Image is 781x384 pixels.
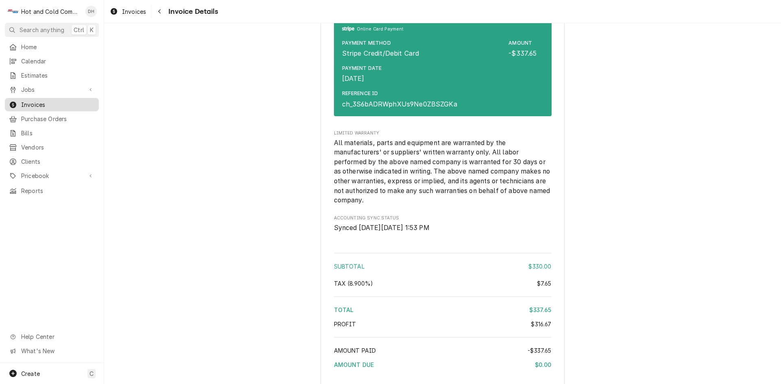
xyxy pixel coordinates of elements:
span: [4%] Georgia State [3%] Georgia, Fulton County [1.9%] Georgia, Atlanta City [334,280,373,287]
span: Purchase Orders [21,115,95,123]
div: Amount [508,39,532,47]
a: Invoices [5,98,99,111]
div: $337.65 [529,306,551,314]
div: Tax [334,279,552,288]
span: Invoices [21,100,95,109]
span: Amount Due [334,361,374,368]
div: Payment Date [342,65,382,72]
a: Purchase Orders [5,112,99,126]
a: Clients [5,155,99,168]
div: -$337.65 [528,346,551,355]
span: Help Center [21,332,94,341]
span: Search anything [20,26,64,34]
a: Go to Help Center [5,330,99,343]
div: Payment Method [342,39,391,47]
a: Reports [5,184,99,197]
a: Go to Jobs [5,83,99,96]
div: H [7,6,19,17]
span: Amount Paid [334,347,376,354]
a: Bills [5,126,99,140]
div: Subtotal [334,262,552,271]
div: [DATE] [342,74,364,83]
span: Accounting Sync Status [334,215,552,221]
button: Search anythingCtrlK [5,23,99,37]
div: Total [334,306,552,314]
div: Daryl Harris's Avatar [85,6,97,17]
span: LIMITED WARRANTY [334,138,552,205]
div: Profit [334,320,552,328]
button: Navigate back [153,5,166,18]
span: Online Card Payment [357,26,404,32]
span: Calendar [21,57,95,65]
div: $330.00 [528,262,551,271]
svg: Stripe [342,24,354,34]
div: DH [85,6,97,17]
div: Amount Due [334,360,552,369]
a: Invoices [107,5,149,18]
div: Hot and Cold Commercial Kitchens, Inc. [21,7,81,16]
div: ch_3S6bADRWphXUs9Ne0ZBSZGKa [342,99,457,109]
span: Jobs [21,85,83,94]
span: Pricebook [21,171,83,180]
div: Payments [334,8,552,120]
span: All materials, parts and equipment are warranted by the manufacturers' or suppliers' written warr... [334,139,552,204]
a: Estimates [5,69,99,82]
div: $0.00 [535,360,552,369]
span: C [89,369,94,378]
span: Home [21,43,95,51]
div: LIMITED WARRANTY [334,130,552,205]
span: LIMITED WARRANTY [334,130,552,137]
div: $316.67 [531,320,551,328]
span: Synced [DATE][DATE] 1:53 PM [334,224,430,232]
span: Accounting Sync Status [334,223,552,233]
span: Ctrl [74,26,84,34]
span: Total [334,306,354,313]
a: Vendors [5,141,99,154]
div: $7.65 [537,279,552,288]
span: Subtotal [334,263,364,270]
div: Accounting Sync Status [334,215,552,232]
a: Go to Pricebook [5,169,99,182]
div: -$337.65 [508,48,537,58]
div: Reference ID [342,90,378,97]
span: Profit [334,321,356,328]
a: Calendar [5,54,99,68]
a: Home [5,40,99,54]
span: Create [21,370,40,377]
div: Stripe Credit/Debit Card [342,48,419,58]
span: K [90,26,94,34]
span: Invoices [122,7,146,16]
span: Invoice Details [166,6,218,17]
div: Amount Paid [334,346,552,355]
span: Reports [21,187,95,195]
span: Clients [21,157,95,166]
div: Hot and Cold Commercial Kitchens, Inc.'s Avatar [7,6,19,17]
span: Vendors [21,143,95,152]
span: What's New [21,347,94,355]
span: Estimates [21,71,95,80]
span: Bills [21,129,95,137]
a: Go to What's New [5,344,99,358]
div: Amount Summary [334,250,552,375]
